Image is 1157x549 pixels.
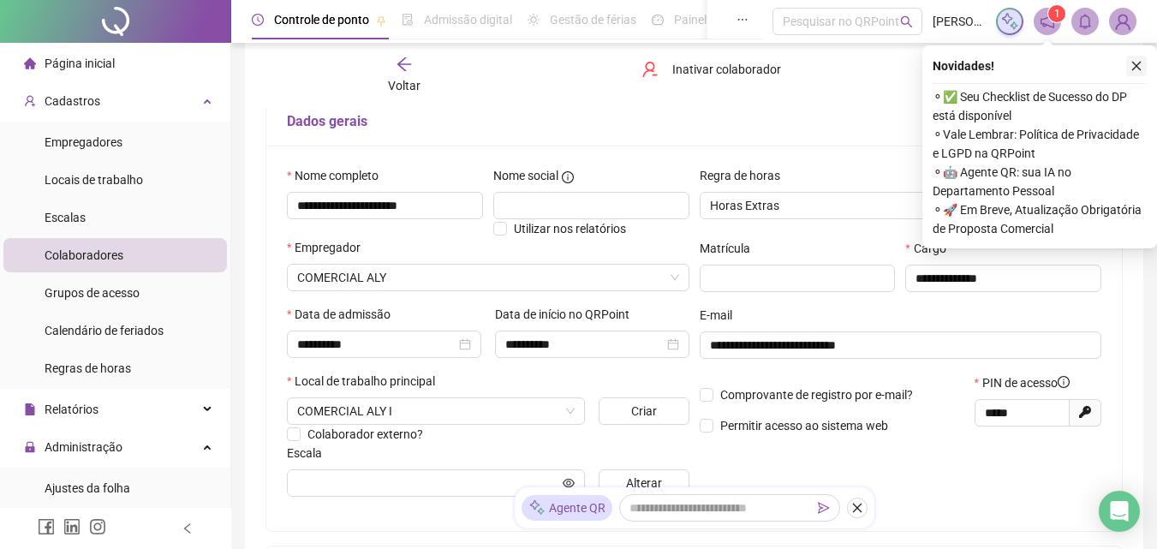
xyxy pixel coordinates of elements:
span: bell [1077,14,1093,29]
span: close [1130,60,1142,72]
span: notification [1040,14,1055,29]
span: Admissão digital [424,13,512,27]
label: Cargo [905,239,957,258]
span: lock [24,441,36,453]
label: Nome completo [287,166,390,185]
label: Empregador [287,238,372,257]
div: Agente QR [522,495,612,521]
span: Alterar [626,474,662,492]
span: Calendário de feriados [45,324,164,337]
span: info-circle [562,171,574,183]
span: Empregadores [45,135,122,149]
span: [PERSON_NAME] [933,12,986,31]
button: Alterar [599,469,689,497]
img: sparkle-icon.fc2bf0ac1784a2077858766a79e2daf3.svg [528,499,546,517]
span: file-done [402,14,414,26]
span: Utilizar nos relatórios [514,222,626,236]
span: Controle de ponto [274,13,369,27]
span: Inativar colaborador [672,60,781,79]
label: Data de início no QRPoint [495,305,641,324]
span: info-circle [1058,376,1070,388]
span: Criar [631,402,657,421]
button: Inativar colaborador [629,56,794,83]
span: Horas Extras [710,193,1023,218]
span: ellipsis [737,14,748,26]
div: Open Intercom Messenger [1099,491,1140,532]
span: instagram [89,518,106,535]
span: Locais de trabalho [45,173,143,187]
span: clock-circle [252,14,264,26]
span: Escalas [45,211,86,224]
span: Ajustes da folha [45,481,130,495]
span: Grupos de acesso [45,286,140,300]
span: home [24,57,36,69]
span: user-delete [641,61,659,78]
label: Local de trabalho principal [287,372,446,391]
span: 1 [1054,8,1060,20]
span: Gestão de férias [550,13,636,27]
span: left [182,522,194,534]
label: Data de admissão [287,305,402,324]
span: Página inicial [45,57,115,70]
span: Permitir acesso ao sistema web [720,419,888,433]
label: Matrícula [700,239,761,258]
span: Regras de horas [45,361,131,375]
span: close [851,502,863,514]
span: Novidades ! [933,57,994,75]
img: 85622 [1110,9,1136,34]
span: Nome social [493,166,558,185]
span: Colaborador externo? [307,427,423,441]
span: ⚬ ✅ Seu Checklist de Sucesso do DP está disponível [933,87,1147,125]
h5: Dados gerais [287,111,1101,132]
span: dashboard [652,14,664,26]
span: RUA MARTINS DOS SANTOS BAIXA GRANDE DO RIBEIRO [297,398,575,424]
span: sun [528,14,540,26]
label: Regra de horas [700,166,791,185]
span: Relatórios [45,403,98,416]
label: E-mail [700,306,743,325]
span: Colaboradores [45,248,123,262]
span: pushpin [376,15,386,26]
span: search [900,15,913,28]
span: arrow-left [396,56,413,73]
span: Voltar [388,79,420,92]
span: facebook [38,518,55,535]
sup: 1 [1048,5,1065,22]
label: Escala [287,444,333,462]
span: Administração [45,440,122,454]
span: user-add [24,95,36,107]
span: eye [563,477,575,489]
span: Cadastros [45,94,100,108]
span: PIN de acesso [982,373,1070,392]
span: linkedin [63,518,81,535]
button: Criar [599,397,689,425]
span: ⚬ 🤖 Agente QR: sua IA no Departamento Pessoal [933,163,1147,200]
span: Comprovante de registro por e-mail? [720,388,913,402]
span: ⚬ 🚀 Em Breve, Atualização Obrigatória de Proposta Comercial [933,200,1147,238]
button: Salvar [919,56,1009,83]
span: file [24,403,36,415]
img: sparkle-icon.fc2bf0ac1784a2077858766a79e2daf3.svg [1000,12,1019,31]
span: MILTON AMANCIO DA SILVA [297,265,679,290]
span: ⚬ Vale Lembrar: Política de Privacidade e LGPD na QRPoint [933,125,1147,163]
span: Painel do DP [674,13,741,27]
span: send [818,502,830,514]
